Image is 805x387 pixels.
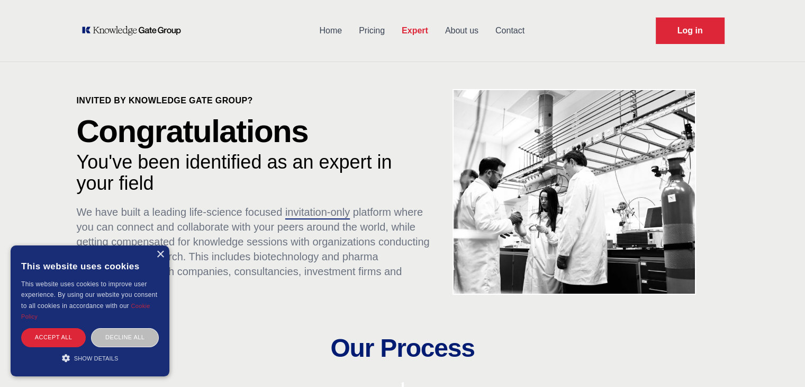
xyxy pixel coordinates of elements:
[77,152,432,194] p: You've been identified as an expert in your field
[487,17,533,45] a: Contact
[81,25,188,36] a: KOL Knowledge Platform: Talk to Key External Experts (KEE)
[21,353,159,363] div: Show details
[454,90,695,294] img: KOL management, KEE, Therapy area experts
[91,328,159,347] div: Decline all
[21,328,86,347] div: Accept all
[156,251,164,259] div: Close
[752,336,805,387] div: Віджет чату
[74,355,119,362] span: Show details
[437,17,487,45] a: About us
[77,116,432,147] p: Congratulations
[311,17,350,45] a: Home
[21,303,150,320] a: Cookie Policy
[285,206,350,218] span: invitation-only
[350,17,393,45] a: Pricing
[77,205,432,294] p: We have built a leading life-science focused platform where you can connect and collaborate with ...
[21,253,159,279] div: This website uses cookies
[752,336,805,387] iframe: Chat Widget
[77,94,432,107] p: Invited by Knowledge Gate Group?
[21,280,157,310] span: This website uses cookies to improve user experience. By using our website you consent to all coo...
[656,17,725,44] a: Request Demo
[393,17,437,45] a: Expert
